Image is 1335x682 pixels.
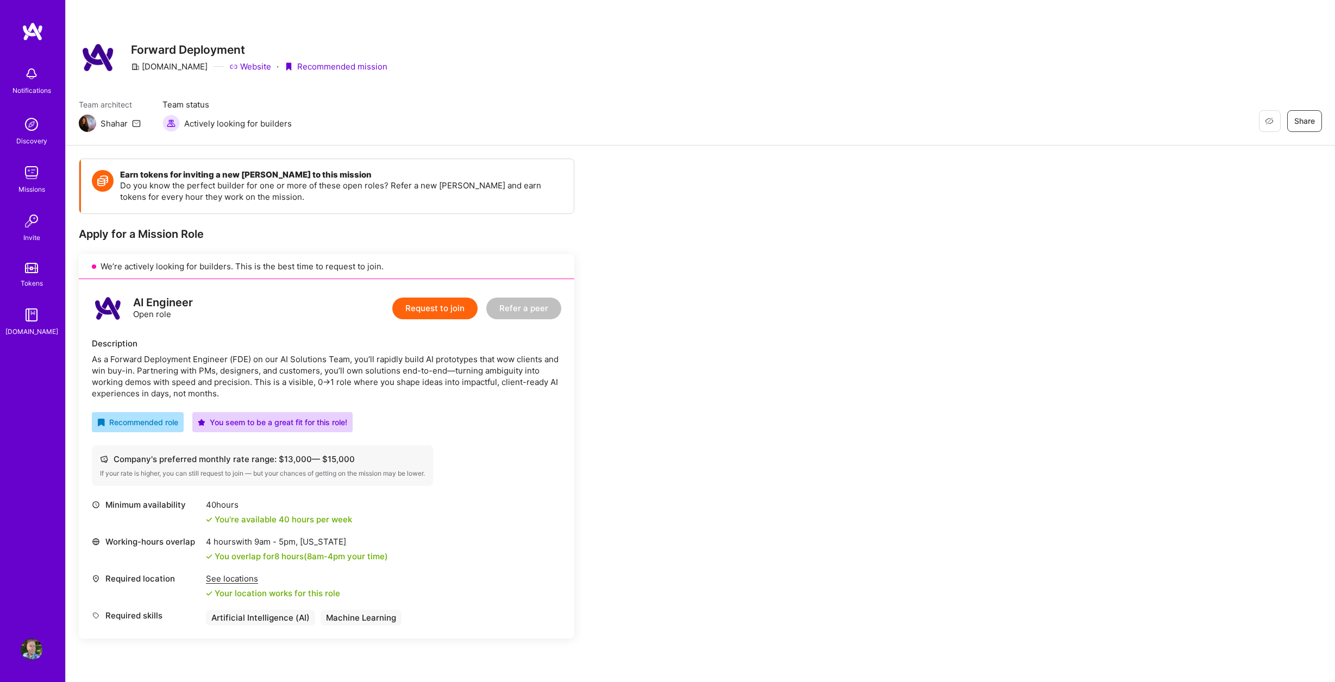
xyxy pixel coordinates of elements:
div: We’re actively looking for builders. This is the best time to request to join. [79,254,574,279]
i: icon CompanyGray [131,62,140,71]
img: teamwork [21,162,42,184]
i: icon RecommendedBadge [97,419,105,426]
img: Team Architect [79,115,96,132]
div: 40 hours [206,499,352,510]
i: icon Check [206,553,212,560]
div: Company's preferred monthly rate range: $ 13,000 — $ 15,000 [100,453,425,465]
div: Working-hours overlap [92,536,200,547]
img: bell [21,63,42,85]
img: Token icon [92,170,114,192]
i: icon PurpleStar [198,419,205,426]
span: Actively looking for builders [184,118,292,129]
i: icon Clock [92,501,100,509]
div: Missions [18,184,45,195]
img: User Avatar [21,639,42,660]
div: Discovery [16,135,47,147]
div: As a Forward Deployment Engineer (FDE) on our AI Solutions Team, you’ll rapidly build AI prototyp... [92,353,561,399]
i: icon Mail [132,119,141,128]
img: logo [92,292,124,325]
i: icon PurpleRibbon [284,62,293,71]
div: Required skills [92,610,200,621]
i: icon Location [92,574,100,583]
div: Tokens [21,277,43,289]
a: User Avatar [18,639,45,660]
span: Share [1294,116,1315,127]
img: Invite [21,210,42,232]
i: icon Cash [100,455,108,463]
img: guide book [21,304,42,326]
div: Invite [23,232,40,243]
a: Website [229,61,271,72]
div: [DOMAIN_NAME] [5,326,58,337]
div: [DOMAIN_NAME] [131,61,208,72]
span: Team status [162,99,292,110]
span: 8am - 4pm [307,551,345,561]
img: Company Logo [79,38,118,77]
div: Shahar [101,118,128,129]
h4: Earn tokens for inviting a new [PERSON_NAME] to this mission [120,170,563,180]
div: Notifications [12,85,51,96]
div: Description [92,338,561,349]
i: icon EyeClosed [1265,117,1274,125]
button: Share [1287,110,1322,132]
button: Request to join [392,298,478,319]
div: Machine Learning [321,610,402,626]
div: See locations [206,573,340,584]
div: AI Engineer [133,297,193,308]
div: Open role [133,297,193,320]
img: logo [22,22,43,41]
div: You overlap for 8 hours ( your time) [215,551,388,562]
h3: Forward Deployment [131,43,387,56]
div: You seem to be a great fit for this role! [198,416,347,428]
img: tokens [25,263,38,273]
div: Recommended role [97,416,178,428]
div: Recommended mission [284,61,387,72]
div: Minimum availability [92,499,200,510]
img: discovery [21,113,42,135]
div: You're available 40 hours per week [206,514,352,525]
div: · [277,61,279,72]
div: Apply for a Mission Role [79,227,574,241]
span: 9am - 5pm , [252,536,300,547]
img: Actively looking for builders [162,115,180,132]
p: Do you know the perfect builder for one or more of these open roles? Refer a new [PERSON_NAME] an... [120,180,563,203]
i: icon Check [206,590,212,597]
span: Team architect [79,99,141,110]
div: 4 hours with [US_STATE] [206,536,388,547]
div: Required location [92,573,200,584]
div: If your rate is higher, you can still request to join — but your chances of getting on the missio... [100,469,425,478]
div: Your location works for this role [206,588,340,599]
i: icon Check [206,516,212,523]
div: Artificial Intelligence (AI) [206,610,315,626]
i: icon Tag [92,611,100,620]
i: icon World [92,538,100,546]
button: Refer a peer [486,298,561,319]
